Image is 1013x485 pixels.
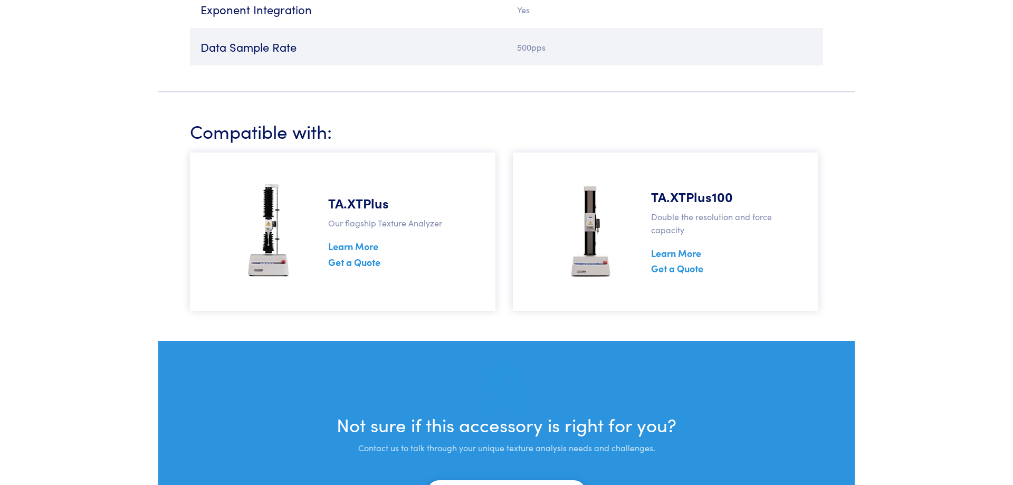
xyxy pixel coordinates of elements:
h3: Compatible with: [190,118,823,144]
h5: TA.XTPlus100 [651,187,786,206]
td: 500pps [506,28,823,65]
p: Contact us to talk through your unique texture analysis needs and challenges. [190,441,823,455]
h5: TA.XTPlus [328,194,463,212]
img: ta-xt-100-analyzer.jpg [565,179,619,284]
img: ta-xt-plus-analyzer.jpg [238,179,299,284]
img: help-desk-graphic.png [484,366,529,411]
h3: Not sure if this accessory is right for you? [190,411,823,437]
a: Learn More [328,240,378,253]
a: Learn More [651,246,701,260]
p: Double the resolution and force capacity [651,210,786,237]
td: Data Sample Rate [190,28,506,65]
p: Our flagship Texture Analyzer [328,216,463,230]
a: Get a Quote [651,262,703,275]
a: Get a Quote [328,255,380,269]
